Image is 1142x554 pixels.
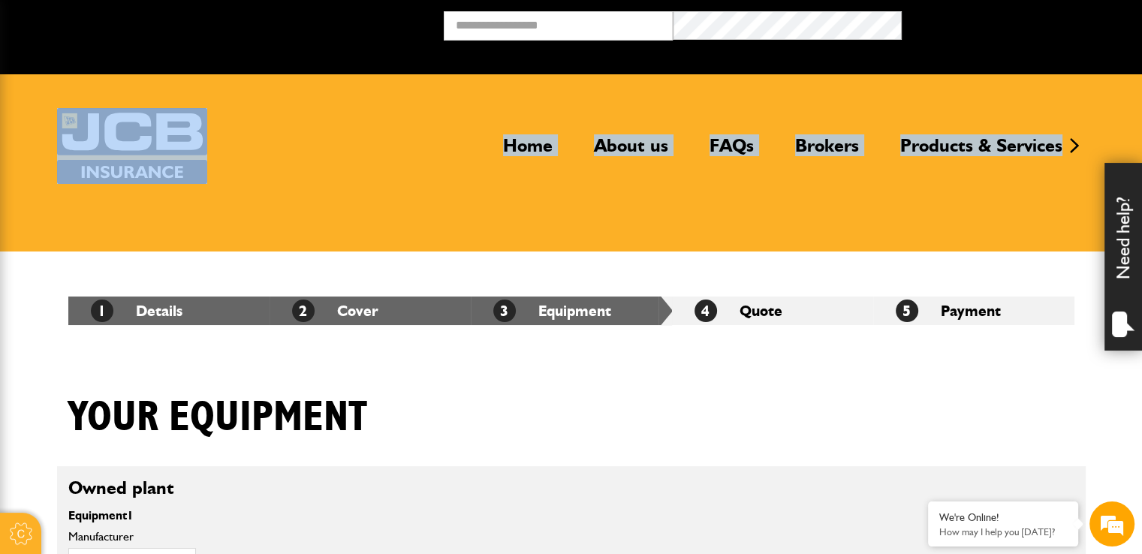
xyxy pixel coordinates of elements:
[68,393,367,443] h1: Your equipment
[68,531,731,543] label: Manufacturer
[127,508,134,522] span: 1
[68,510,731,522] p: Equipment
[784,134,870,169] a: Brokers
[889,134,1074,169] a: Products & Services
[471,297,672,325] li: Equipment
[896,300,918,322] span: 5
[68,477,1074,499] h2: Owned plant
[939,511,1067,524] div: We're Online!
[939,526,1067,537] p: How may I help you today?
[698,134,765,169] a: FAQs
[583,134,679,169] a: About us
[91,300,113,322] span: 1
[493,300,516,322] span: 3
[1104,163,1142,351] div: Need help?
[873,297,1074,325] li: Payment
[695,300,717,322] span: 4
[292,300,315,322] span: 2
[57,108,207,184] a: JCB Insurance Services
[292,302,378,320] a: 2Cover
[91,302,182,320] a: 1Details
[492,134,564,169] a: Home
[672,297,873,325] li: Quote
[57,108,207,184] img: JCB Insurance Services logo
[902,11,1131,35] button: Broker Login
